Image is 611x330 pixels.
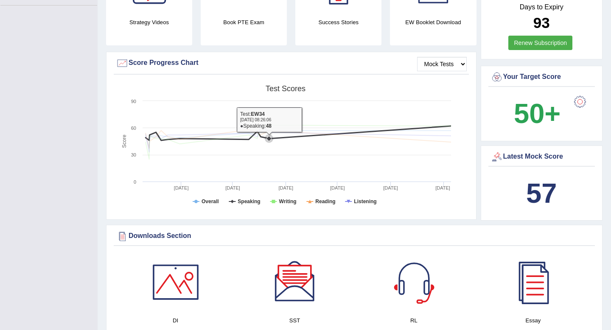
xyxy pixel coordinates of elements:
[116,57,467,70] div: Score Progress Chart
[131,152,136,157] text: 30
[201,18,287,27] h4: Book PTE Exam
[239,316,350,325] h4: SST
[533,14,550,31] b: 93
[266,84,305,93] tspan: Test scores
[490,71,593,84] div: Your Target Score
[121,134,127,148] tspan: Score
[116,230,593,243] div: Downloads Section
[330,185,345,190] tspan: [DATE]
[279,185,294,190] tspan: [DATE]
[225,185,240,190] tspan: [DATE]
[202,199,219,204] tspan: Overall
[478,316,589,325] h4: Essay
[131,126,136,131] text: 60
[359,316,469,325] h4: RL
[435,185,450,190] tspan: [DATE]
[526,178,557,209] b: 57
[131,99,136,104] text: 90
[508,36,572,50] a: Renew Subscription
[490,3,593,11] h4: Days to Expiry
[106,18,192,27] h4: Strategy Videos
[238,199,260,204] tspan: Speaking
[295,18,381,27] h4: Success Stories
[315,199,335,204] tspan: Reading
[383,185,398,190] tspan: [DATE]
[390,18,476,27] h4: EW Booklet Download
[174,185,189,190] tspan: [DATE]
[120,316,231,325] h4: DI
[490,151,593,163] div: Latest Mock Score
[134,179,136,185] text: 0
[514,98,561,129] b: 50+
[354,199,376,204] tspan: Listening
[279,199,297,204] tspan: Writing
